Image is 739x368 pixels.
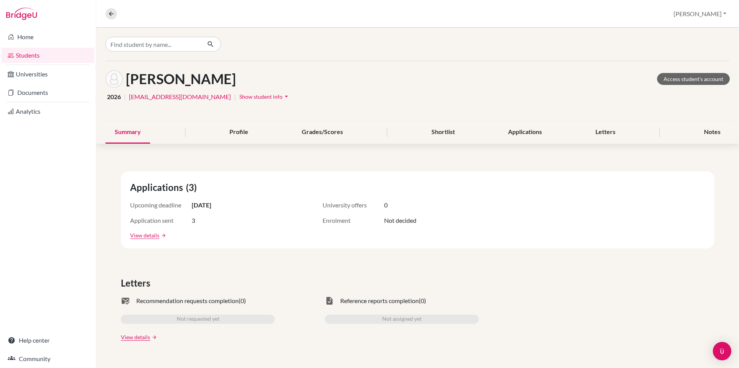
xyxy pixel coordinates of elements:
span: 2026 [107,92,121,101]
img: Bridge-U [6,8,37,20]
a: Analytics [2,104,94,119]
a: Access student's account [657,73,730,85]
div: Profile [220,121,257,144]
span: Application sent [130,216,192,225]
div: Notes [695,121,730,144]
span: [DATE] [192,201,211,210]
div: Summary [105,121,150,144]
span: Upcoming deadline [130,201,192,210]
span: Not requested yet [177,315,219,324]
span: Show student info [239,93,283,100]
span: 3 [192,216,195,225]
h1: [PERSON_NAME] [126,71,236,87]
span: task [325,296,334,305]
div: Letters [586,121,625,144]
i: arrow_drop_down [283,93,290,100]
a: View details [130,231,159,239]
a: Help center [2,333,94,348]
a: Students [2,48,94,63]
span: Recommendation requests completion [136,296,239,305]
span: (0) [419,296,426,305]
input: Find student by name... [105,37,201,51]
span: Enrolment [323,216,384,225]
span: mark_email_read [121,296,130,305]
span: 0 [384,201,388,210]
span: (0) [239,296,246,305]
span: Letters [121,276,153,290]
button: Show student infoarrow_drop_down [239,91,291,103]
a: Documents [2,85,94,100]
a: arrow_forward [150,335,157,340]
div: Open Intercom Messenger [713,342,731,360]
a: arrow_forward [159,233,166,238]
a: [EMAIL_ADDRESS][DOMAIN_NAME] [129,92,231,101]
a: Home [2,29,94,45]
div: Shortlist [422,121,464,144]
span: | [234,92,236,101]
span: University offers [323,201,384,210]
span: Not assigned yet [382,315,421,324]
span: (3) [186,181,200,194]
span: | [124,92,126,101]
button: [PERSON_NAME] [670,7,730,21]
span: Not decided [384,216,416,225]
span: Reference reports completion [340,296,419,305]
a: View details [121,333,150,341]
a: Community [2,351,94,366]
img: Elijah Weaver's avatar [105,70,123,88]
div: Grades/Scores [293,121,352,144]
div: Applications [499,121,551,144]
span: Applications [130,181,186,194]
a: Universities [2,66,94,82]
